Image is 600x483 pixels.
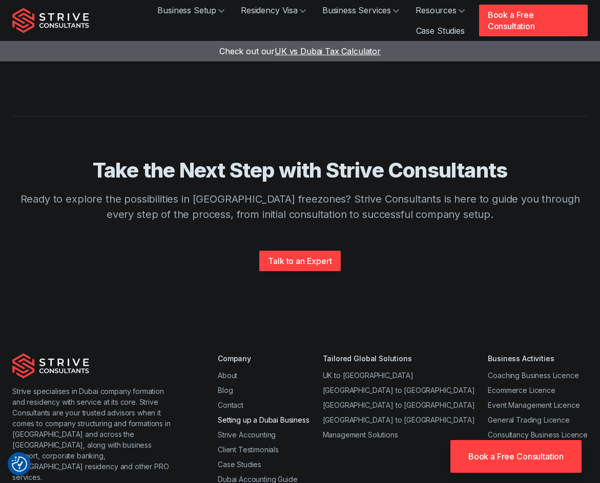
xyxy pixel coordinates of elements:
a: Blog [218,386,233,394]
div: Business Activities [488,353,588,364]
a: Case Studies [218,460,261,469]
span: UK vs Dubai Tax Calculator [275,46,381,56]
a: Check out ourUK vs Dubai Tax Calculator [219,46,381,56]
a: [GEOGRAPHIC_DATA] to [GEOGRAPHIC_DATA] [323,386,475,394]
a: About [218,371,237,380]
a: Case Studies [408,20,473,41]
p: Strive specialises in Dubai company formation and residency with service at its core. Strive Cons... [12,386,177,482]
a: Setting up a Dubai Business [218,415,309,424]
a: Management Solutions [323,430,398,439]
a: Coaching Business Licence [488,371,578,380]
div: Tailored Global Solutions [323,353,475,364]
h4: Take the Next Step with Strive Consultants [12,158,588,183]
button: Consent Preferences [12,456,27,472]
a: Contact [218,401,243,409]
p: Ready to explore the possibilities in [GEOGRAPHIC_DATA] freezones? Strive Consultants is here to ... [12,191,588,222]
div: Company [218,353,309,364]
a: [GEOGRAPHIC_DATA] to [GEOGRAPHIC_DATA] [323,415,475,424]
a: Talk to an Expert [259,251,340,271]
img: Revisit consent button [12,456,27,472]
a: Ecommerce Licence [488,386,555,394]
a: Strive Accounting [218,430,276,439]
img: Strive Consultants [12,353,89,379]
a: Client Testimonials [218,445,279,454]
a: [GEOGRAPHIC_DATA] to [GEOGRAPHIC_DATA] [323,401,475,409]
a: Consultancy Business Licence [488,430,588,439]
a: General Trading Licence [488,415,569,424]
a: Event Management Licence [488,401,580,409]
a: UK to [GEOGRAPHIC_DATA] [323,371,413,380]
img: Strive Consultants [12,8,89,33]
a: Book a Free Consultation [479,5,588,36]
a: Book a Free Consultation [450,440,582,473]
